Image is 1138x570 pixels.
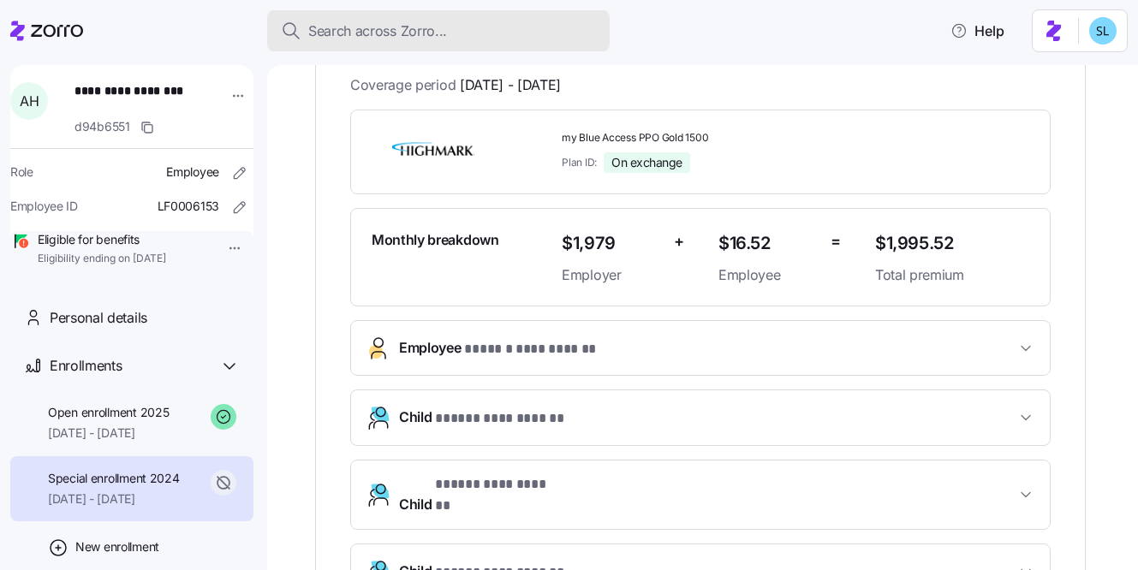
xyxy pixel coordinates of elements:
[48,425,169,442] span: [DATE] - [DATE]
[611,155,682,170] span: On exchange
[718,264,817,286] span: Employee
[50,307,147,329] span: Personal details
[562,229,660,258] span: $1,979
[562,155,597,169] span: Plan ID:
[50,355,122,377] span: Enrollments
[308,21,447,42] span: Search across Zorro...
[950,21,1004,41] span: Help
[674,229,684,254] span: +
[10,198,78,215] span: Employee ID
[38,252,166,266] span: Eligibility ending on [DATE]
[48,470,180,487] span: Special enrollment 2024
[831,229,841,254] span: =
[399,474,563,515] span: Child
[460,74,561,96] span: [DATE] - [DATE]
[267,10,610,51] button: Search across Zorro...
[562,131,861,145] span: my Blue Access PPO Gold 1500
[158,198,219,215] span: LF0006153
[75,538,159,555] span: New enrollment
[1089,17,1117,45] img: 7c620d928e46699fcfb78cede4daf1d1
[74,118,130,135] span: d94b6551
[350,74,561,96] span: Coverage period
[372,132,495,171] img: Highmark BlueCross BlueShield
[48,490,180,508] span: [DATE] - [DATE]
[38,231,166,248] span: Eligible for benefits
[937,14,1018,48] button: Help
[399,407,564,430] span: Child
[718,229,817,258] span: $16.52
[562,264,660,286] span: Employer
[166,163,219,181] span: Employee
[48,404,169,421] span: Open enrollment 2025
[10,163,33,181] span: Role
[875,229,1029,258] span: $1,995.52
[20,94,39,108] span: A H
[875,264,1029,286] span: Total premium
[372,229,499,251] span: Monthly breakdown
[399,337,610,360] span: Employee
